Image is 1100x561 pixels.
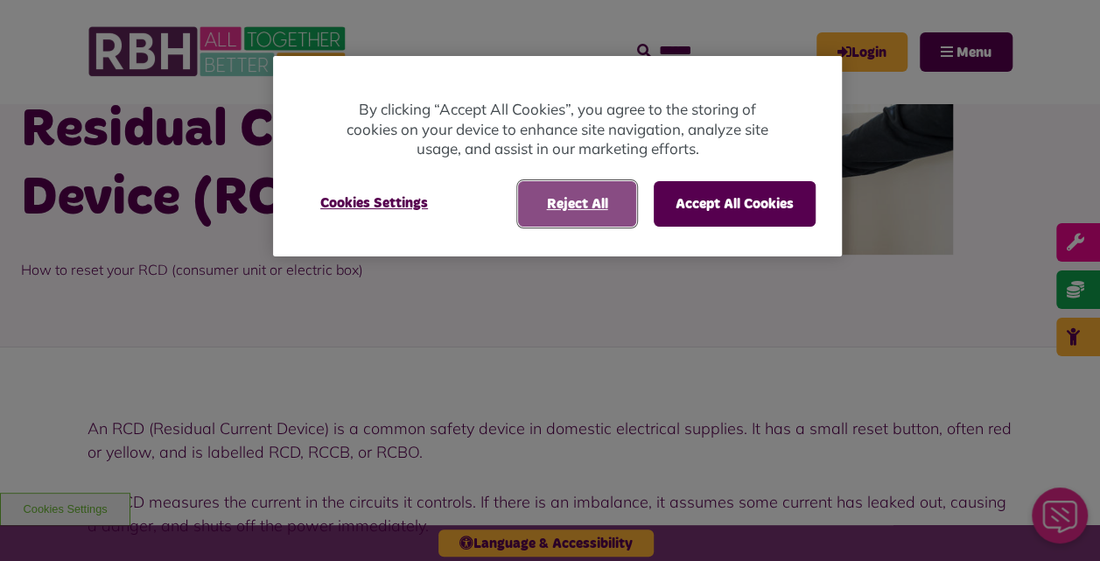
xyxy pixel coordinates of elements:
div: Cookie banner [273,56,842,256]
button: Reject All [518,181,636,227]
button: Accept All Cookies [654,181,816,227]
div: Privacy [273,56,842,256]
p: By clicking “Accept All Cookies”, you agree to the storing of cookies on your device to enhance s... [343,100,772,159]
button: Cookies Settings [299,181,449,225]
div: Close Web Assistant [11,5,67,61]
